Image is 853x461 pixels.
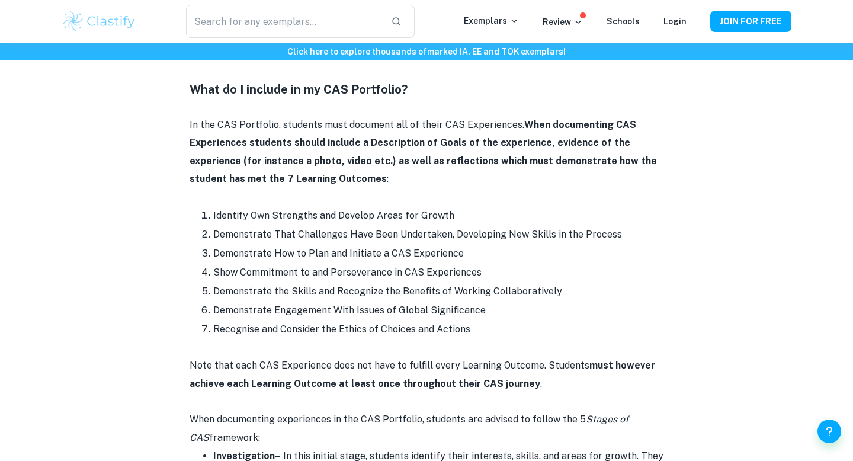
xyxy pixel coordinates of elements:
li: Demonstrate Engagement With Issues of Global Significance [213,301,663,320]
img: Clastify logo [62,9,137,33]
li: Demonstrate That Challenges Have Been Undertaken, Developing New Skills in the Process [213,225,663,244]
p: Review [543,15,583,28]
p: In the CAS Portfolio, students must document all of their CAS Experiences. : [190,116,663,188]
li: Demonstrate the Skills and Recognize the Benefits of Working Collaboratively [213,282,663,301]
li: Recognise and Consider the Ethics of Choices and Actions [213,320,663,339]
p: When documenting experiences in the CAS Portfolio, students are advised to follow the 5 framework: [190,411,663,447]
strong: must however achieve each Learning Outcome at least once throughout their CAS journey [190,360,655,389]
a: Login [663,17,687,26]
i: Stages of CAS [190,414,628,443]
button: Help and Feedback [817,420,841,443]
p: Exemplars [464,14,519,27]
li: Demonstrate How to Plan and Initiate a CAS Experience [213,244,663,263]
input: Search for any exemplars... [186,5,381,38]
button: JOIN FOR FREE [710,11,791,32]
h4: What do I include in my CAS Portfolio? [190,81,663,98]
p: Note that each CAS Experience does not have to fulfill every Learning Outcome. Students . [190,357,663,393]
li: Identify Own Strengths and Develop Areas for Growth [213,206,663,225]
h6: Click here to explore thousands of marked IA, EE and TOK exemplars ! [2,45,851,58]
li: Show Commitment to and Perseverance in CAS Experiences [213,263,663,282]
a: Schools [607,17,640,26]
